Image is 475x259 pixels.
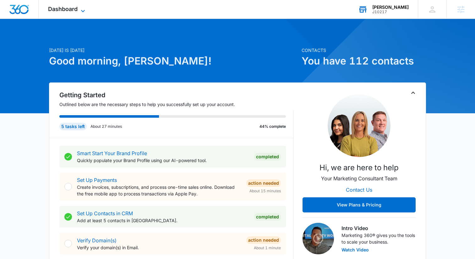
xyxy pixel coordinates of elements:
p: Quickly populate your Brand Profile using our AI-powered tool. [77,157,249,164]
h2: Getting Started [59,90,294,100]
button: Toggle Collapse [409,89,417,97]
p: Create invoices, subscriptions, and process one-time sales online. Download the free mobile app t... [77,184,241,197]
a: Verify Domain(s) [77,237,117,244]
button: View Plans & Pricing [303,197,416,212]
p: [DATE] is [DATE] [49,47,298,53]
p: Verify your domain(s) in Email. [77,244,241,251]
p: Add at least 5 contacts in [GEOGRAPHIC_DATA]. [77,217,249,224]
p: Outlined below are the necessary steps to help you successfully set up your account. [59,101,294,108]
span: Dashboard [48,6,78,12]
p: About 27 minutes [90,124,122,129]
div: 5 tasks left [59,123,87,130]
h1: You have 112 contacts [302,53,426,69]
p: Your Marketing Consultant Team [321,175,397,182]
div: account id [372,10,409,14]
h3: Intro Video [341,224,416,232]
button: Watch Video [341,248,369,252]
p: Marketing 360® gives you the tools to scale your business. [341,232,416,245]
div: Completed [254,153,281,160]
span: About 15 minutes [249,188,281,194]
div: Completed [254,213,281,221]
a: Smart Start Your Brand Profile [77,150,147,156]
div: Action Needed [246,179,281,187]
p: 44% complete [259,124,286,129]
div: account name [372,5,409,10]
span: About 1 minute [254,245,281,251]
div: Action Needed [246,236,281,244]
p: Contacts [302,47,426,53]
img: Intro Video [303,223,334,254]
a: Set Up Contacts in CRM [77,210,133,217]
button: Contact Us [340,182,379,197]
h1: Good morning, [PERSON_NAME]! [49,53,298,69]
p: Hi, we are here to help [319,162,399,173]
a: Set Up Payments [77,177,117,183]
